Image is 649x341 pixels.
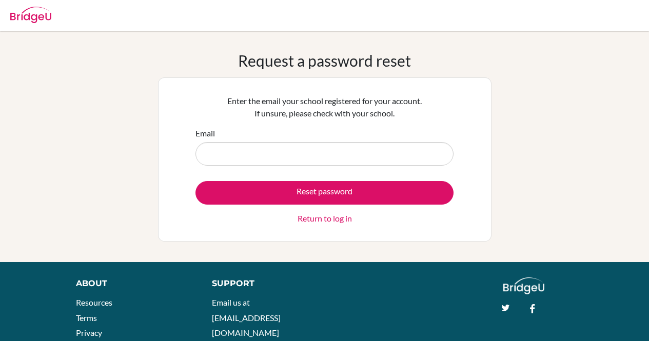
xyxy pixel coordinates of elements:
a: Privacy [76,328,102,337]
div: About [76,277,189,290]
div: Support [212,277,314,290]
p: Enter the email your school registered for your account. If unsure, please check with your school. [195,95,454,119]
a: Return to log in [298,212,352,225]
a: Email us at [EMAIL_ADDRESS][DOMAIN_NAME] [212,297,281,337]
a: Terms [76,313,97,323]
button: Reset password [195,181,454,205]
label: Email [195,127,215,139]
img: logo_white@2x-f4f0deed5e89b7ecb1c2cc34c3e3d731f90f0f143d5ea2071677605dd97b5244.png [503,277,545,294]
img: Bridge-U [10,7,51,23]
a: Resources [76,297,112,307]
h1: Request a password reset [238,51,411,70]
